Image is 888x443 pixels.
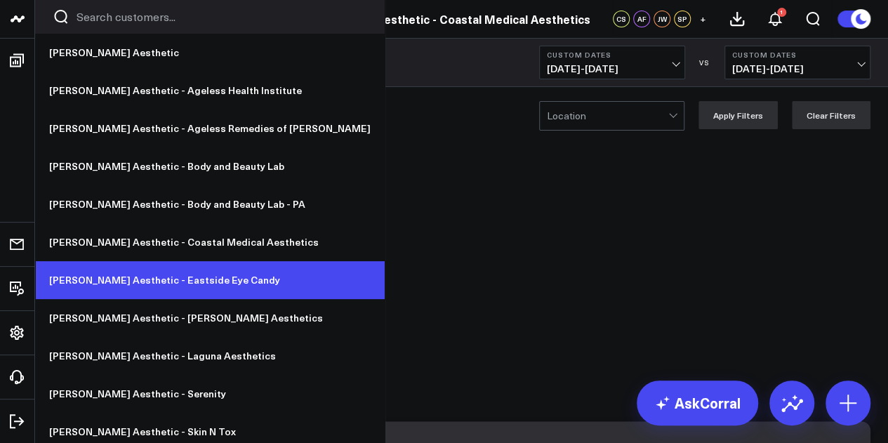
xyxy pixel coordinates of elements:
div: JW [654,11,670,27]
div: VS [692,58,717,67]
div: SP [674,11,691,27]
a: AskCorral [637,381,758,425]
span: [DATE] - [DATE] [732,63,863,74]
button: Clear Filters [792,101,870,129]
button: Apply Filters [698,101,778,129]
b: Custom Dates [547,51,677,59]
button: + [694,11,711,27]
a: [PERSON_NAME] Aesthetic - [PERSON_NAME] Aesthetics [35,299,385,337]
a: [PERSON_NAME] Aesthetic - Eastside Eye Candy [35,261,385,299]
input: Search customers input [77,9,367,25]
a: [PERSON_NAME] Aesthetic - Body and Beauty Lab - PA [35,185,385,223]
div: 1 [777,8,786,17]
a: [PERSON_NAME] Aesthetic - Ageless Health Institute [35,72,385,110]
button: Custom Dates[DATE]-[DATE] [539,46,685,79]
a: [PERSON_NAME] Aesthetic - Body and Beauty Lab [35,147,385,185]
a: [PERSON_NAME] Aesthetic - Coastal Medical Aesthetics [35,223,385,261]
span: [DATE] - [DATE] [547,63,677,74]
button: Custom Dates[DATE]-[DATE] [724,46,870,79]
a: [PERSON_NAME] Aesthetic - Coastal Medical Aesthetics [280,11,590,27]
a: [PERSON_NAME] Aesthetic - Serenity [35,375,385,413]
button: Search customers button [53,8,69,25]
b: Custom Dates [732,51,863,59]
div: AF [633,11,650,27]
a: [PERSON_NAME] Aesthetic - Laguna Aesthetics [35,337,385,375]
span: + [700,14,706,24]
a: [PERSON_NAME] Aesthetic [35,34,385,72]
a: [PERSON_NAME] Aesthetic - Ageless Remedies of [PERSON_NAME] [35,110,385,147]
div: CS [613,11,630,27]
